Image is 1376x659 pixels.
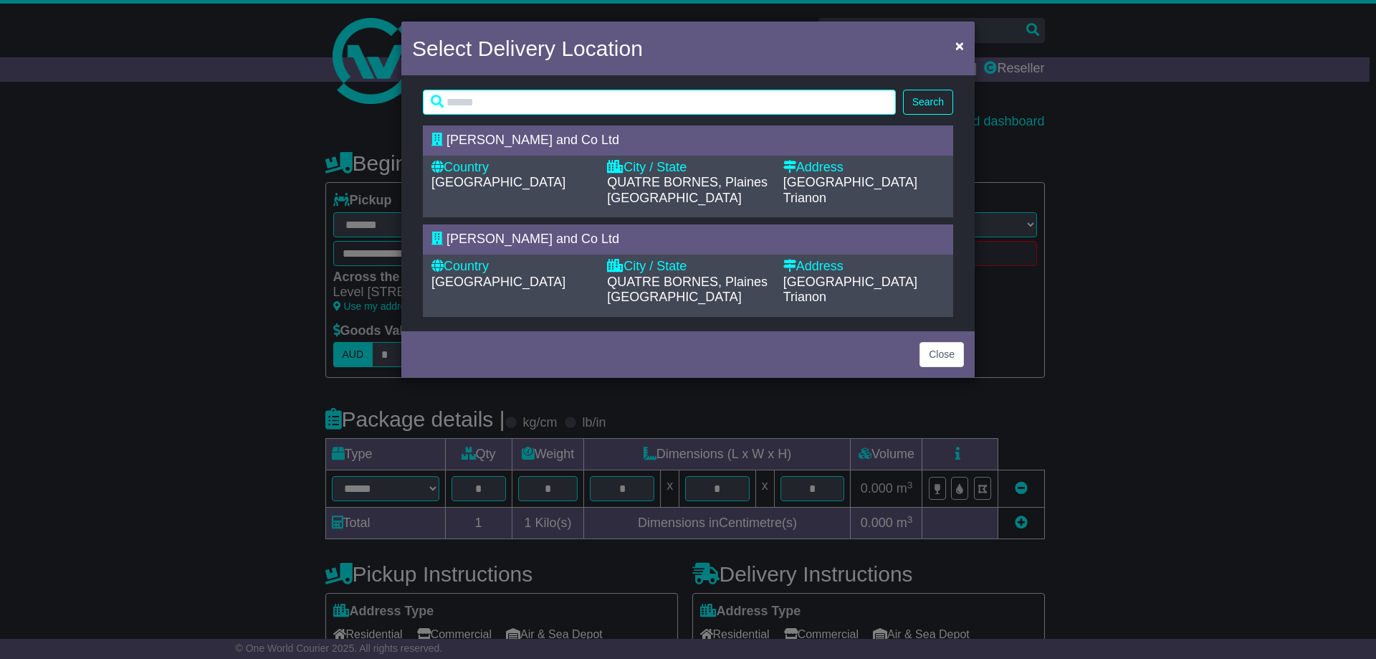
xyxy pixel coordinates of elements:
[783,160,945,176] div: Address
[919,342,964,367] button: Close
[607,175,768,205] span: QUATRE BORNES, Plaines [GEOGRAPHIC_DATA]
[431,275,565,289] span: [GEOGRAPHIC_DATA]
[412,32,643,65] h4: Select Delivery Location
[903,90,953,115] button: Search
[783,259,945,275] div: Address
[431,175,565,189] span: [GEOGRAPHIC_DATA]
[446,133,619,147] span: [PERSON_NAME] and Co Ltd
[446,232,619,246] span: [PERSON_NAME] and Co Ltd
[431,160,593,176] div: Country
[783,275,917,289] span: [GEOGRAPHIC_DATA]
[948,31,971,60] button: Close
[783,191,826,205] span: Trianon
[955,37,964,54] span: ×
[607,259,768,275] div: City / State
[783,290,826,304] span: Trianon
[607,275,768,305] span: QUATRE BORNES, Plaines [GEOGRAPHIC_DATA]
[431,259,593,275] div: Country
[607,160,768,176] div: City / State
[783,175,917,189] span: [GEOGRAPHIC_DATA]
